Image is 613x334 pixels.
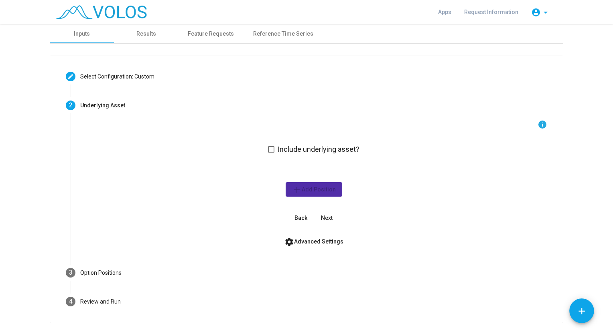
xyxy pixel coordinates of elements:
mat-icon: arrow_drop_down [541,8,550,17]
button: Back [288,211,314,225]
span: Add Position [292,186,336,193]
span: Request Information [464,9,518,15]
mat-icon: info [538,120,547,129]
a: Apps [432,5,458,19]
a: Request Information [458,5,525,19]
span: 4 [69,298,73,305]
mat-icon: add [292,185,302,195]
div: Reference Time Series [253,30,313,38]
div: Select Configuration: Custom [80,72,154,81]
button: Add icon [569,298,594,323]
mat-icon: account_circle [531,8,541,17]
span: Advanced Settings [284,238,343,245]
button: Next [314,211,339,225]
span: Back [294,215,307,221]
div: Review and Run [80,298,121,306]
div: Results [136,30,156,38]
mat-icon: settings [284,237,294,247]
div: Feature Requests [188,30,234,38]
span: Include underlying asset? [278,145,359,154]
button: Advanced Settings [278,234,350,249]
mat-icon: create [67,73,74,80]
span: 3 [69,269,73,276]
span: 2 [69,101,73,109]
button: Add Position [286,182,342,197]
div: Inputs [74,30,90,38]
span: Next [321,215,333,221]
mat-icon: add [576,306,587,316]
div: Option Positions [80,269,122,277]
span: Apps [438,9,451,15]
div: Underlying Asset [80,101,125,110]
